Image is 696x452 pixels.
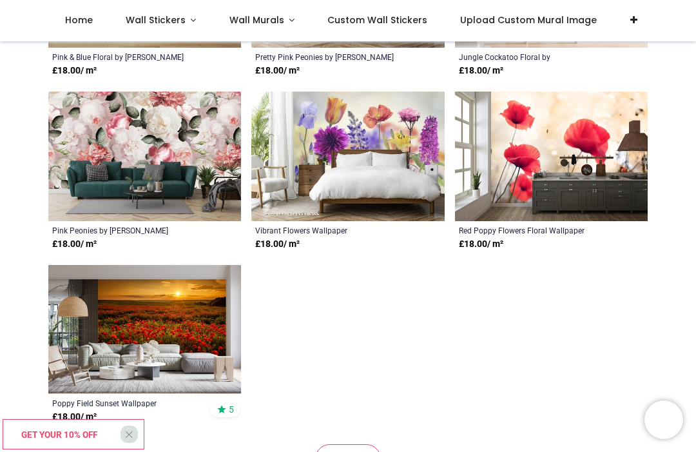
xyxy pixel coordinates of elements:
strong: £ 18.00 / m² [459,238,503,251]
a: Vibrant Flowers Wallpaper [255,225,403,235]
strong: £ 18.00 / m² [52,64,97,77]
strong: £ 18.00 / m² [255,64,300,77]
img: Poppy Field Sunset Wall Mural Wallpaper [48,265,241,395]
strong: £ 18.00 / m² [459,64,503,77]
a: Pink & Blue Floral by [PERSON_NAME] [52,52,200,62]
iframe: Brevo live chat [644,400,683,439]
span: Home [65,14,93,26]
span: Wall Murals [229,14,284,26]
span: Upload Custom Mural Image [460,14,597,26]
a: Jungle Cockatoo Floral by [PERSON_NAME] [459,52,607,62]
strong: £ 18.00 / m² [255,238,300,251]
img: Red Poppy Flowers Floral Wall Mural Wallpaper [455,92,648,221]
span: Custom Wall Stickers [327,14,427,26]
span: Wall Stickers [126,14,186,26]
strong: £ 18.00 / m² [52,238,97,251]
img: Pink Peonies Wall Mural by Uta Naumann [48,92,241,221]
strong: £ 18.00 / m² [52,411,97,424]
a: Poppy Field Sunset Wallpaper [52,398,200,408]
a: Red Poppy Flowers Floral Wallpaper [459,225,607,235]
span: 5 [229,404,234,415]
a: Pink Peonies by [PERSON_NAME] [52,225,200,235]
img: Vibrant Flowers Wall Mural Wallpaper [251,92,444,221]
a: Pretty Pink Peonies by [PERSON_NAME] [255,52,403,62]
